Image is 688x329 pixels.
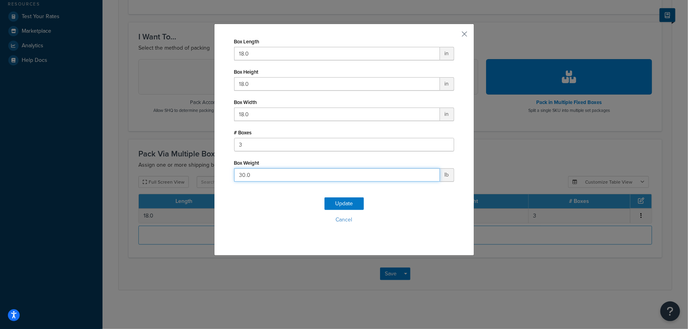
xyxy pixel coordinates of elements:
[234,130,252,136] label: # Boxes
[234,69,259,75] label: Box Height
[440,47,454,60] span: in
[234,99,257,105] label: Box Width
[324,197,364,210] button: Update
[234,39,259,45] label: Box Length
[440,168,454,182] span: lb
[440,77,454,91] span: in
[234,214,454,226] button: Cancel
[234,160,259,166] label: Box Weight
[440,108,454,121] span: in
